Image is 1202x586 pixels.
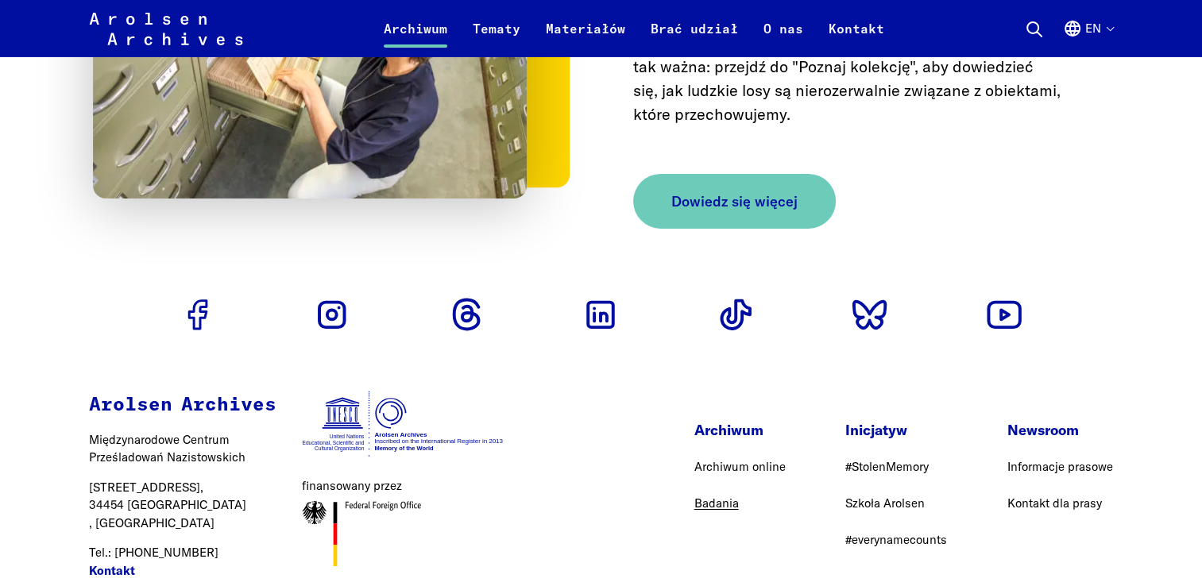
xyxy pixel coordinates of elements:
a: Przejdź do profilu na Facebooku [172,289,223,340]
a: Badania [694,495,739,511]
p: Inicjatyw [845,419,947,441]
a: Szkoła Arolsen [845,495,925,511]
a: Kontakt [89,562,135,580]
nav: Podstawowy [371,10,897,48]
button: Angielski, wybór języka [1063,19,1113,57]
a: Przejdź do profilu na Instagramie [307,289,358,340]
p: Międzynarodowe Centrum Prześladowań Nazistowskich [89,431,276,467]
a: Brać udział [638,19,751,57]
a: #everynamecounts [845,532,947,547]
font: Tel.: [PHONE_NUMBER] [89,545,218,560]
a: Tematy [460,19,533,57]
a: Przejdź do profilu Bluesky [844,289,895,340]
a: Kontakt [816,19,897,57]
p: [STREET_ADDRESS], 34454 [GEOGRAPHIC_DATA] , [GEOGRAPHIC_DATA] [89,479,276,533]
a: #StolenMemory [845,459,929,474]
a: Przejdź do profilu Youtube [979,289,1030,340]
font: En [1085,21,1101,35]
nav: Stopka [694,419,1113,563]
span: Dowiedz się więcej [671,191,798,212]
a: Przejdź do profilu Tiktok [710,289,761,340]
a: Archiwum [371,19,460,57]
strong: Arolsen Archives [89,395,276,414]
p: Newsroom [1007,419,1113,441]
a: Materiałów [533,19,638,57]
a: Informacje prasowe [1007,459,1113,474]
a: Dowiedz się więcej [633,174,836,229]
a: Kontakt dla prasy [1007,495,1102,511]
a: Przejdź do profilu na Linkedin [575,289,626,340]
a: O nas [751,19,816,57]
a: Przejdź do profilu gwintów [441,289,492,340]
a: Archiwum online [694,459,786,474]
p: Archiwum [694,419,786,441]
figcaption: finansowany przez [302,477,504,495]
